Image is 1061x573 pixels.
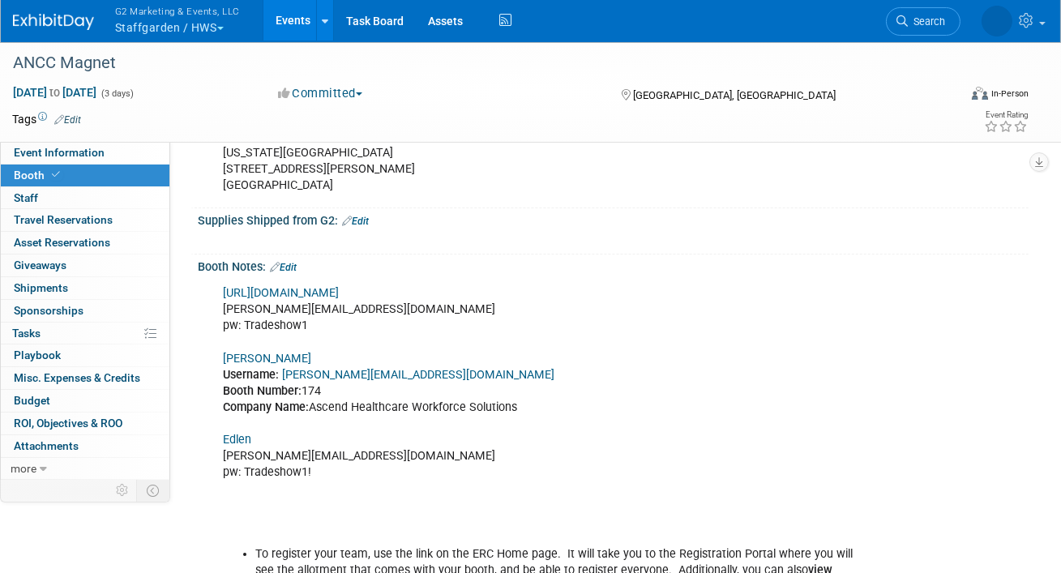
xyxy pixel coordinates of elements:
[12,327,41,340] span: Tasks
[11,462,36,475] span: more
[1,367,169,389] a: Misc. Expenses & Credits
[1,232,169,254] a: Asset Reservations
[13,14,94,30] img: ExhibitDay
[1,458,169,480] a: more
[223,400,309,414] b: Company Name:
[282,368,554,382] a: [PERSON_NAME][EMAIL_ADDRESS][DOMAIN_NAME]
[14,213,113,226] span: Travel Reservations
[14,394,50,407] span: Budget
[12,85,97,100] span: [DATE] [DATE]
[908,15,945,28] span: Search
[1,142,169,164] a: Event Information
[12,111,81,127] td: Tags
[14,191,38,204] span: Staff
[223,384,302,398] b: Booth Number:
[342,216,369,227] a: Edit
[14,439,79,452] span: Attachments
[223,286,339,300] a: [URL][DOMAIN_NAME]
[14,169,63,182] span: Booth
[14,259,66,272] span: Giveaways
[1,435,169,457] a: Attachments
[14,304,83,317] span: Sponsorships
[52,170,60,179] i: Booth reservation complete
[198,254,1029,276] div: Booth Notes:
[223,352,311,366] a: [PERSON_NAME]
[1,323,169,344] a: Tasks
[7,49,942,78] div: ANCC Magnet
[137,480,170,501] td: Toggle Event Tabs
[990,88,1029,100] div: In-Person
[272,85,369,102] button: Committed
[109,480,137,501] td: Personalize Event Tab Strip
[886,7,960,36] a: Search
[982,6,1012,36] img: Nora McQuillan
[984,111,1028,119] div: Event Rating
[54,114,81,126] a: Edit
[14,236,110,249] span: Asset Reservations
[879,84,1029,109] div: Event Format
[14,349,61,361] span: Playbook
[1,165,169,186] a: Booth
[633,89,836,101] span: [GEOGRAPHIC_DATA], [GEOGRAPHIC_DATA]
[972,87,988,100] img: Format-Inperson.png
[14,281,68,294] span: Shipments
[14,146,105,159] span: Event Information
[14,417,122,430] span: ROI, Objectives & ROO
[1,413,169,434] a: ROI, Objectives & ROO
[1,344,169,366] a: Playbook
[47,86,62,99] span: to
[1,209,169,231] a: Travel Reservations
[270,262,297,273] a: Edit
[115,2,240,19] span: G2 Marketing & Events, LLC
[14,371,140,384] span: Misc. Expenses & Credits
[223,368,279,382] b: Username:
[1,300,169,322] a: Sponsorships
[1,277,169,299] a: Shipments
[223,433,251,447] a: Edlen
[198,208,1029,229] div: Supplies Shipped from G2:
[100,88,134,99] span: (3 days)
[1,254,169,276] a: Giveaways
[1,390,169,412] a: Budget
[1,187,169,209] a: Staff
